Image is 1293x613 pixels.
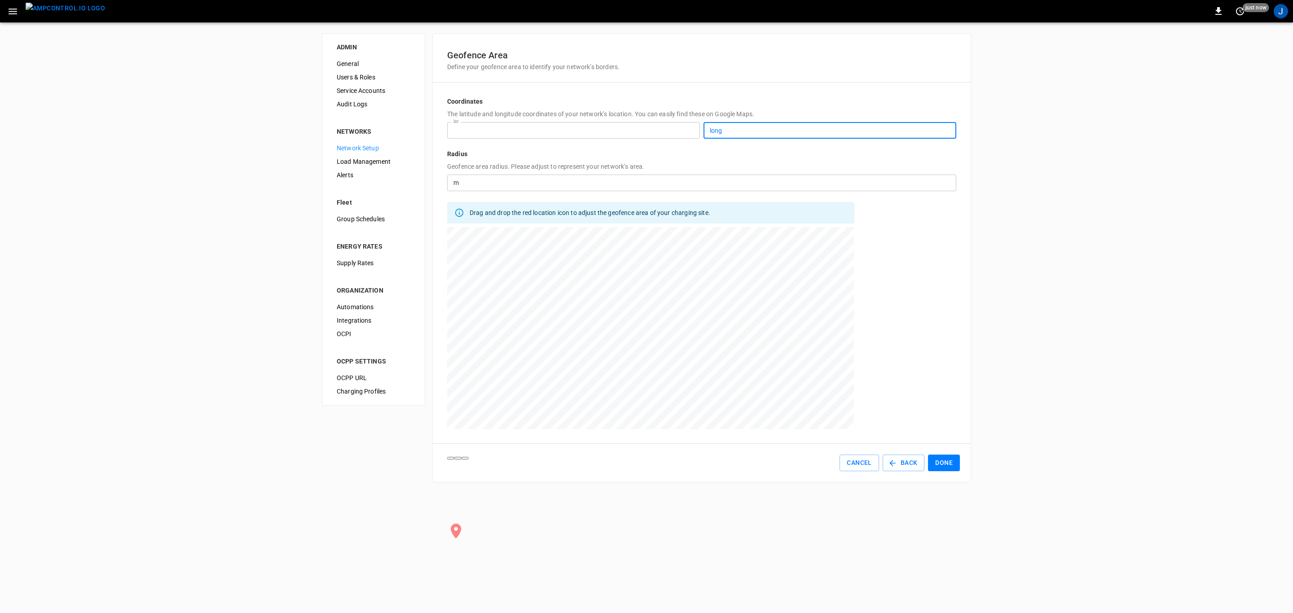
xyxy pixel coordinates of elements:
[337,316,410,325] span: Integrations
[26,3,105,14] img: ampcontrol.io logo
[337,373,410,383] span: OCPP URL
[883,455,925,471] button: Back
[337,86,410,96] span: Service Accounts
[330,314,418,327] div: Integrations
[928,455,960,471] button: Done
[337,43,410,52] div: ADMIN
[447,457,454,460] button: Zoom in
[337,144,410,153] span: Network Setup
[330,371,418,385] div: OCPP URL
[330,141,418,155] div: Network Setup
[447,522,854,543] div: Map marker
[330,70,418,84] div: Users & Roles
[840,455,879,471] button: Cancel
[330,327,418,341] div: OCPI
[447,227,854,429] canvas: Map
[330,84,418,97] div: Service Accounts
[337,127,410,136] div: NETWORKS
[330,168,418,182] div: Alerts
[337,59,410,69] span: General
[330,212,418,226] div: Group Schedules
[337,357,410,366] div: OCPP SETTINGS
[454,457,462,460] button: Zoom out
[330,155,418,168] div: Load Management
[337,286,410,295] div: ORGANIZATION
[1243,3,1269,12] span: just now
[337,258,410,268] span: Supply Rates
[447,62,956,71] p: Define your geofence area to identify your network’s borders.
[453,178,459,188] p: m
[337,100,410,109] span: Audit Logs
[447,109,956,118] p: The latitude and longitude coordinates of your network’s location. You can easily find these on G...
[337,215,410,224] span: Group Schedules
[337,73,410,82] span: Users & Roles
[337,198,410,207] div: Fleet
[330,256,418,270] div: Supply Rates
[330,385,418,398] div: Charging Profiles
[337,387,410,396] span: Charging Profiles
[337,302,410,312] span: Automations
[462,457,469,460] button: Reset bearing to north
[1274,4,1288,18] div: profile-icon
[337,242,410,251] div: ENERGY RATES
[337,171,410,180] span: Alerts
[330,97,418,111] div: Audit Logs
[330,57,418,70] div: General
[337,329,410,339] span: OCPI
[447,149,956,158] p: Radius
[447,48,956,62] h6: Geofence Area
[470,208,710,217] p: Drag and drop the red location icon to adjust the geofence area of your charging site.
[1233,4,1247,18] button: set refresh interval
[330,300,418,314] div: Automations
[453,118,459,125] label: lat
[447,97,956,106] p: Coordinates
[337,157,410,166] span: Load Management
[447,162,956,171] p: Geofence area radius. Please adjust to represent your network’s area.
